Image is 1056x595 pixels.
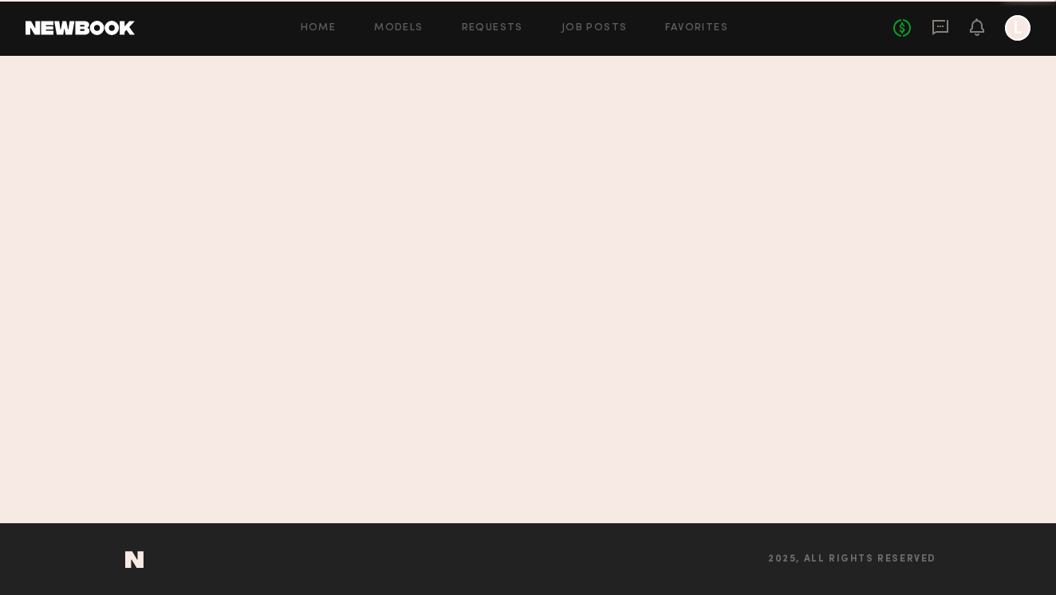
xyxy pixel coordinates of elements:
a: Job Posts [561,23,628,33]
a: Models [374,23,423,33]
a: Favorites [665,23,728,33]
a: Home [301,23,337,33]
a: Requests [462,23,523,33]
a: L [1005,15,1030,41]
span: 2025, all rights reserved [768,554,936,565]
